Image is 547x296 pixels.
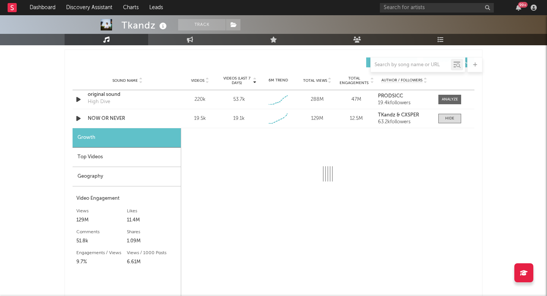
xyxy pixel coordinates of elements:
[381,78,422,83] span: Author / Followers
[88,115,167,123] a: NOW OR NEVER
[378,94,403,99] strong: PRODSICC
[182,115,218,123] div: 19.5k
[303,78,327,83] span: Total Views
[261,78,296,83] div: 6M Trend
[300,96,335,103] div: 288M
[233,96,245,103] div: 53.7k
[127,216,177,225] div: 11.4M
[339,96,374,103] div: 47M
[339,76,370,85] span: Total Engagements
[182,96,218,103] div: 220k
[300,115,335,123] div: 129M
[339,115,374,123] div: 12.5M
[127,258,177,267] div: 6.61M
[88,91,167,99] a: original sound
[371,62,451,68] input: Search by song name or URL
[380,3,494,13] input: Search for artists
[378,119,431,125] div: 63.2k followers
[76,258,127,267] div: 9.7%
[378,113,431,118] a: TKandz & CXSPER
[127,228,177,237] div: Shares
[76,216,127,225] div: 129M
[178,19,226,30] button: Track
[378,113,419,118] strong: TKandz & CXSPER
[76,248,127,258] div: Engagements / Views
[73,148,181,167] div: Top Videos
[233,115,245,123] div: 19.1k
[76,228,127,237] div: Comments
[76,237,127,246] div: 51.8k
[191,78,204,83] span: Videos
[112,78,138,83] span: Sound Name
[516,5,521,11] button: 99+
[518,2,528,8] div: 99 +
[73,128,181,148] div: Growth
[73,167,181,186] div: Geography
[76,207,127,216] div: Views
[127,248,177,258] div: Views / 1000 Posts
[378,100,431,106] div: 19.4k followers
[378,94,431,99] a: PRODSICC
[221,76,252,85] span: Videos (last 7 days)
[127,237,177,246] div: 1.09M
[88,98,110,106] div: High Dive
[127,207,177,216] div: Likes
[122,19,169,32] div: Tkandz
[76,194,177,203] div: Video Engagement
